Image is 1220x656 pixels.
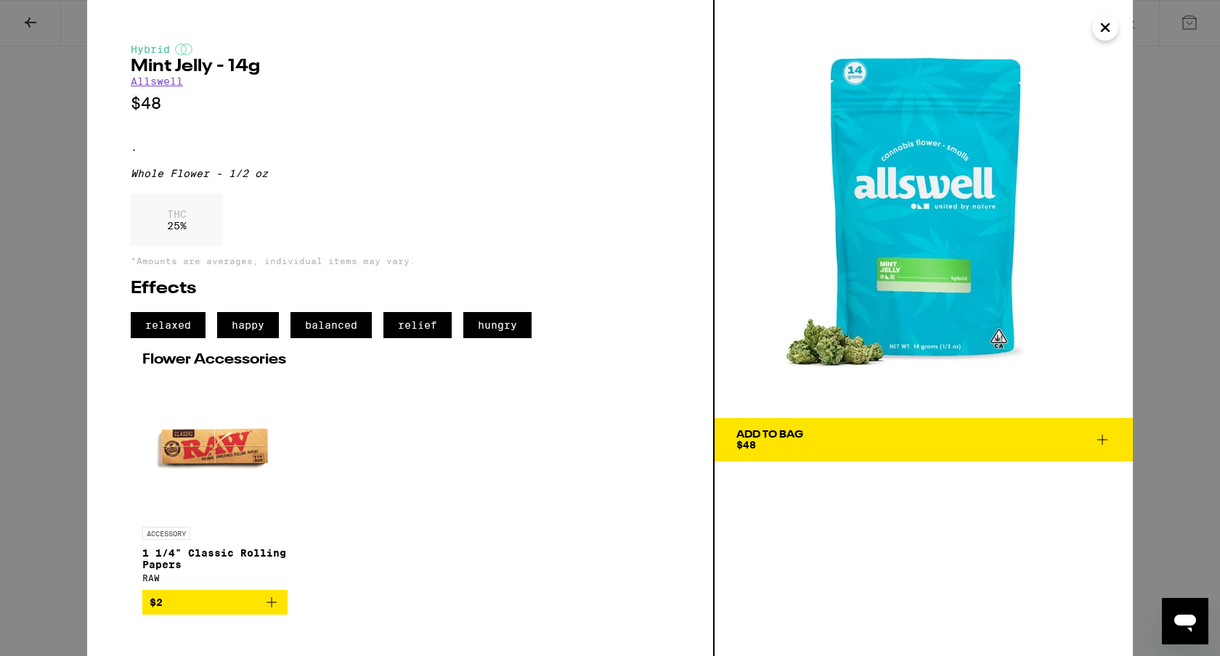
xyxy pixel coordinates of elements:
div: Hybrid [131,44,670,55]
button: Add to bag [142,590,288,615]
span: $48 [736,439,756,451]
span: hungry [463,312,532,338]
div: Add To Bag [736,430,803,440]
h2: Flower Accessories [142,353,658,367]
span: balanced [290,312,372,338]
button: Close [1092,15,1118,41]
p: . [131,142,670,153]
a: Allswell [131,75,183,87]
span: relief [383,312,452,338]
iframe: Button to launch messaging window [1162,598,1208,644]
p: $48 [131,94,670,112]
div: Whole Flower - 1/2 oz [131,168,670,179]
span: relaxed [131,312,206,338]
div: RAW [142,573,288,583]
p: *Amounts are averages, individual items may vary. [131,256,670,266]
img: hybridColor.svg [175,44,192,55]
h2: Mint Jelly - 14g [131,58,670,75]
h2: Effects [131,280,670,298]
span: happy [217,312,279,338]
img: RAW - 1 1/4" Classic Rolling Papers [142,374,288,520]
a: Open page for 1 1/4" Classic Rolling Papers from RAW [142,374,288,590]
p: THC [167,208,187,220]
p: 1 1/4" Classic Rolling Papers [142,547,288,570]
p: ACCESSORY [142,527,190,540]
div: 25 % [131,194,223,246]
span: $2 [150,596,163,608]
button: Add To Bag$48 [715,418,1133,462]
